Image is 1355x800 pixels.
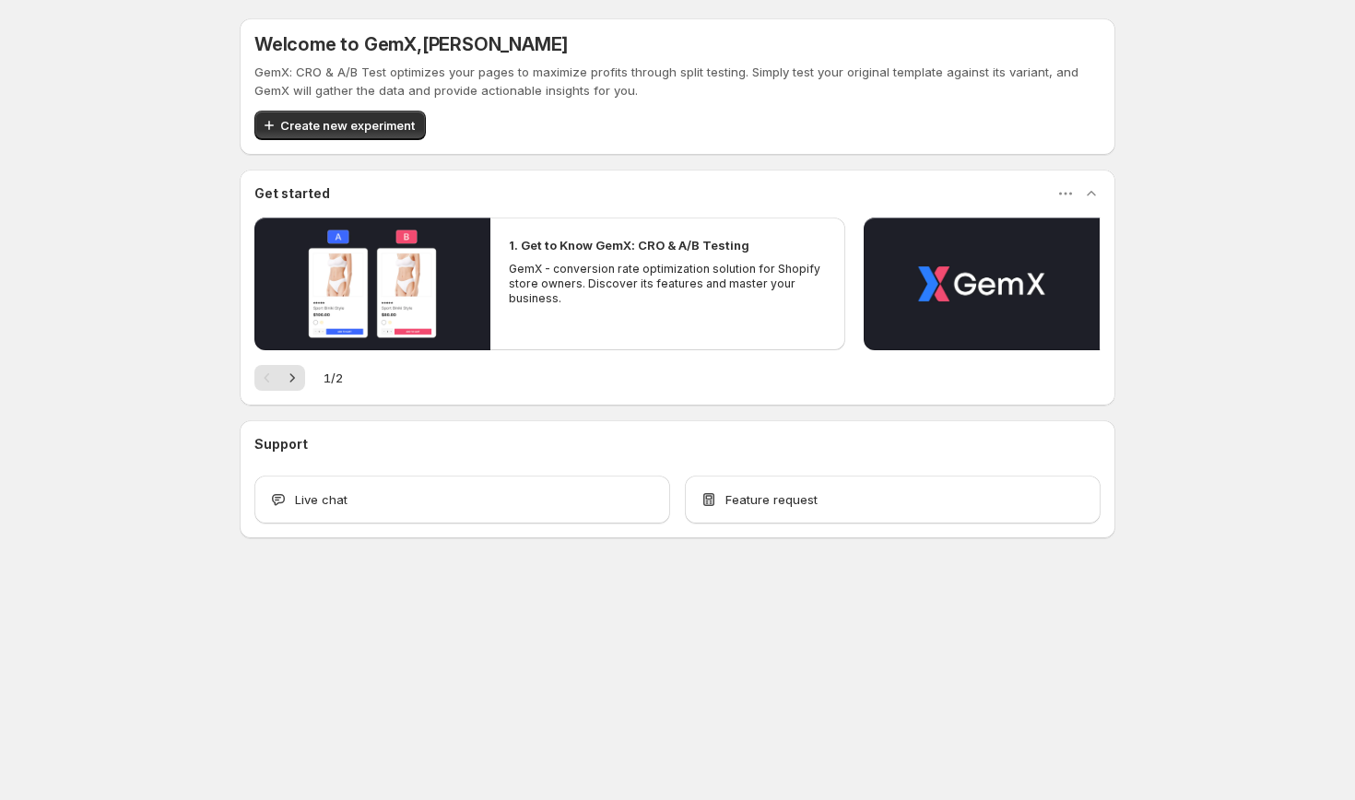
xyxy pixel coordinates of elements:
button: Play video [864,218,1100,350]
p: GemX - conversion rate optimization solution for Shopify store owners. Discover its features and ... [509,262,826,306]
button: Play video [254,218,490,350]
span: Live chat [295,490,348,509]
h3: Support [254,435,308,453]
h2: 1. Get to Know GemX: CRO & A/B Testing [509,236,749,254]
span: 1 / 2 [324,369,343,387]
span: Create new experiment [280,116,415,135]
nav: Pagination [254,365,305,391]
span: , [PERSON_NAME] [417,33,568,55]
h3: Get started [254,184,330,203]
h5: Welcome to GemX [254,33,568,55]
button: Next [279,365,305,391]
button: Create new experiment [254,111,426,140]
span: Feature request [725,490,818,509]
p: GemX: CRO & A/B Test optimizes your pages to maximize profits through split testing. Simply test ... [254,63,1101,100]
